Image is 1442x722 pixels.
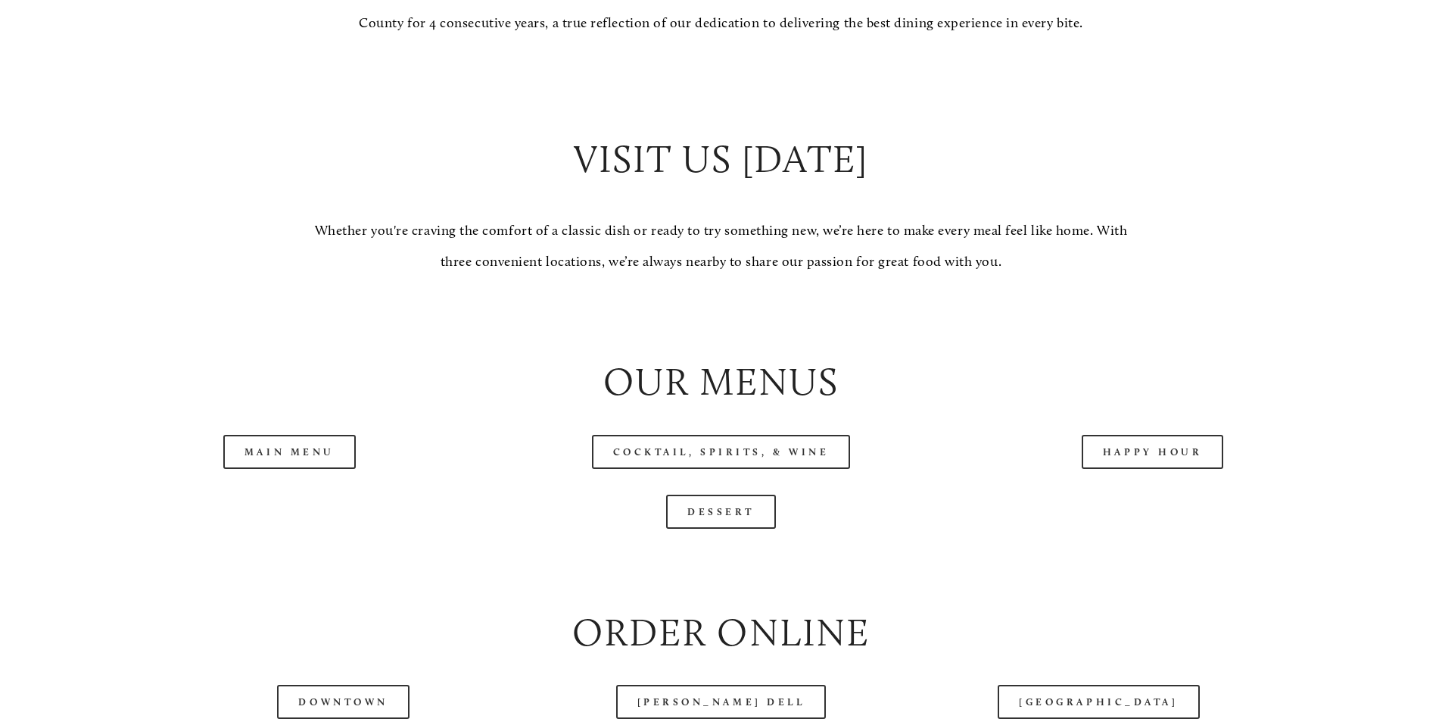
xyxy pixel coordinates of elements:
[223,435,356,469] a: Main Menu
[302,133,1139,186] h2: Visit Us [DATE]
[86,355,1355,409] h2: Our Menus
[1082,435,1224,469] a: Happy Hour
[302,215,1139,278] p: Whether you're craving the comfort of a classic dish or ready to try something new, we’re here to...
[616,685,827,719] a: [PERSON_NAME] Dell
[592,435,851,469] a: Cocktail, Spirits, & Wine
[86,606,1355,660] h2: Order Online
[998,685,1199,719] a: [GEOGRAPHIC_DATA]
[277,685,409,719] a: Downtown
[666,495,776,529] a: Dessert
